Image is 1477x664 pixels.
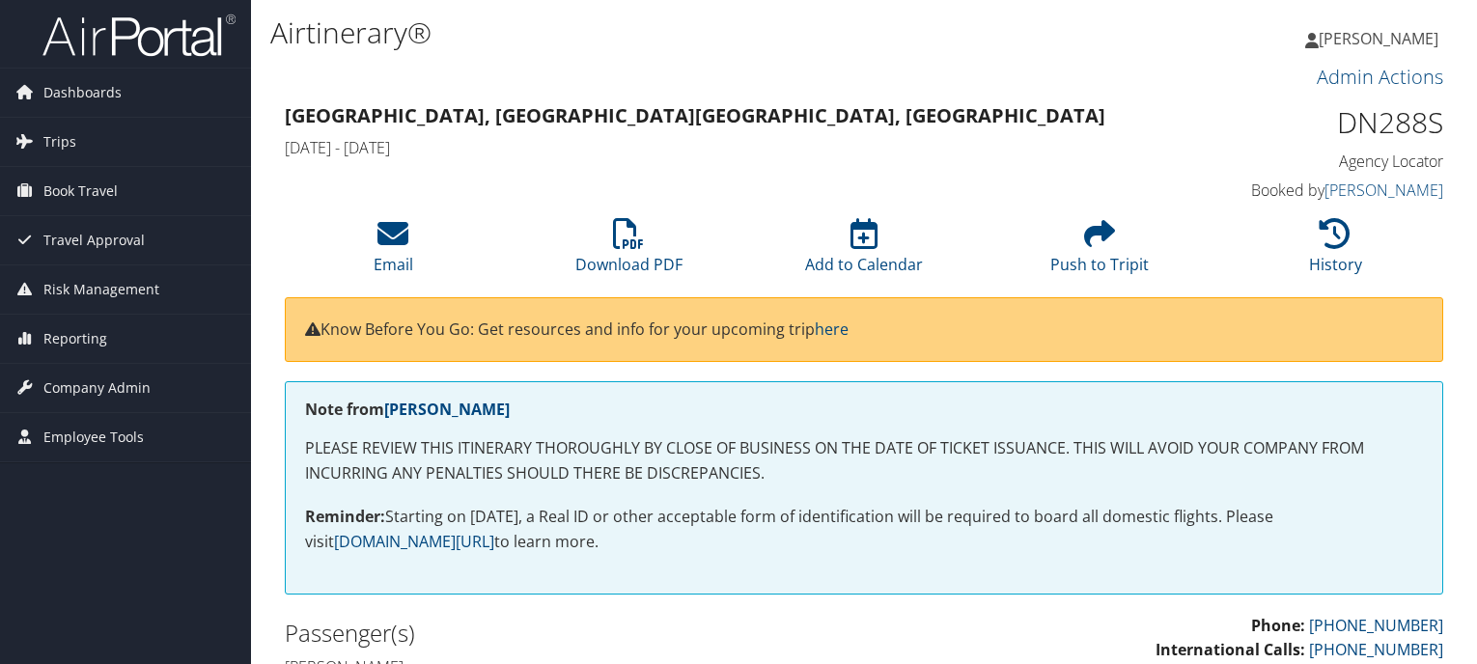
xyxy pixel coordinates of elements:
h2: Passenger(s) [285,617,850,650]
span: [PERSON_NAME] [1319,28,1438,49]
a: [PHONE_NUMBER] [1309,615,1443,636]
a: Push to Tripit [1050,229,1149,275]
a: [DOMAIN_NAME][URL] [334,531,494,552]
h4: [DATE] - [DATE] [285,137,1147,158]
a: [PERSON_NAME] [384,399,510,420]
p: Starting on [DATE], a Real ID or other acceptable form of identification will be required to boar... [305,505,1423,554]
a: [PHONE_NUMBER] [1309,639,1443,660]
a: [PERSON_NAME] [1324,180,1443,201]
strong: Phone: [1251,615,1305,636]
h4: Booked by [1176,180,1444,201]
span: Company Admin [43,364,151,412]
a: [PERSON_NAME] [1305,10,1458,68]
span: Dashboards [43,69,122,117]
span: Travel Approval [43,216,145,264]
a: History [1309,229,1362,275]
span: Book Travel [43,167,118,215]
span: Reporting [43,315,107,363]
p: PLEASE REVIEW THIS ITINERARY THOROUGHLY BY CLOSE OF BUSINESS ON THE DATE OF TICKET ISSUANCE. THIS... [305,436,1423,485]
a: Email [374,229,413,275]
a: Download PDF [575,229,683,275]
span: Employee Tools [43,413,144,461]
span: Trips [43,118,76,166]
strong: [GEOGRAPHIC_DATA], [GEOGRAPHIC_DATA] [GEOGRAPHIC_DATA], [GEOGRAPHIC_DATA] [285,102,1105,128]
strong: International Calls: [1156,639,1305,660]
span: Risk Management [43,265,159,314]
h1: DN288S [1176,102,1444,143]
strong: Note from [305,399,510,420]
h1: Airtinerary® [270,13,1062,53]
a: Add to Calendar [805,229,923,275]
p: Know Before You Go: Get resources and info for your upcoming trip [305,318,1423,343]
a: here [815,318,849,340]
img: airportal-logo.png [42,13,236,58]
a: Admin Actions [1317,64,1443,90]
h4: Agency Locator [1176,151,1444,172]
strong: Reminder: [305,506,385,527]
